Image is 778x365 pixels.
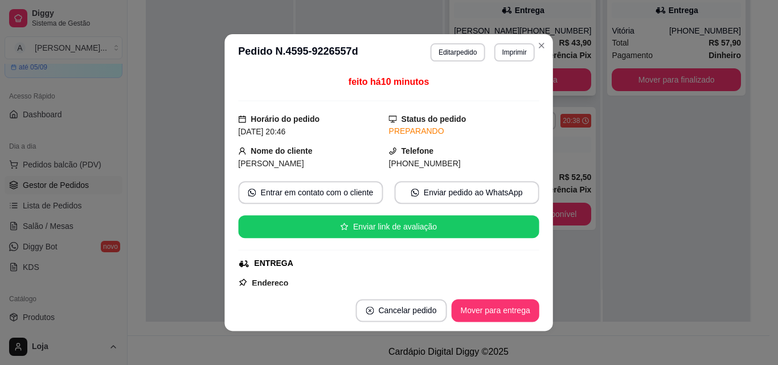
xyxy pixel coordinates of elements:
span: close-circle [366,306,374,314]
span: desktop [389,115,397,123]
div: PREPARANDO [389,125,539,137]
span: phone [389,147,397,155]
span: [DATE] 20:46 [239,127,286,136]
strong: Endereço [252,278,289,288]
strong: Telefone [402,146,434,155]
span: user [239,147,247,155]
span: [PHONE_NUMBER] [389,159,461,168]
button: Editarpedido [431,43,485,61]
button: Imprimir [494,43,535,61]
strong: Horário do pedido [251,114,320,124]
span: star [341,223,349,231]
div: ENTREGA [255,257,294,269]
button: Mover para entrega [452,299,539,322]
span: feito há 10 minutos [349,77,429,87]
button: whats-appEnviar pedido ao WhatsApp [395,181,539,204]
span: [PERSON_NAME] [239,159,304,168]
button: whats-appEntrar em contato com o cliente [239,181,383,204]
strong: Status do pedido [402,114,466,124]
strong: Nome do cliente [251,146,313,155]
span: pushpin [239,278,248,287]
button: starEnviar link de avaliação [239,215,539,238]
button: close-circleCancelar pedido [356,299,447,322]
span: calendar [239,115,247,123]
span: whats-app [248,188,256,196]
button: Close [533,36,551,55]
h3: Pedido N. 4595-9226557d [239,43,358,61]
span: whats-app [411,188,419,196]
